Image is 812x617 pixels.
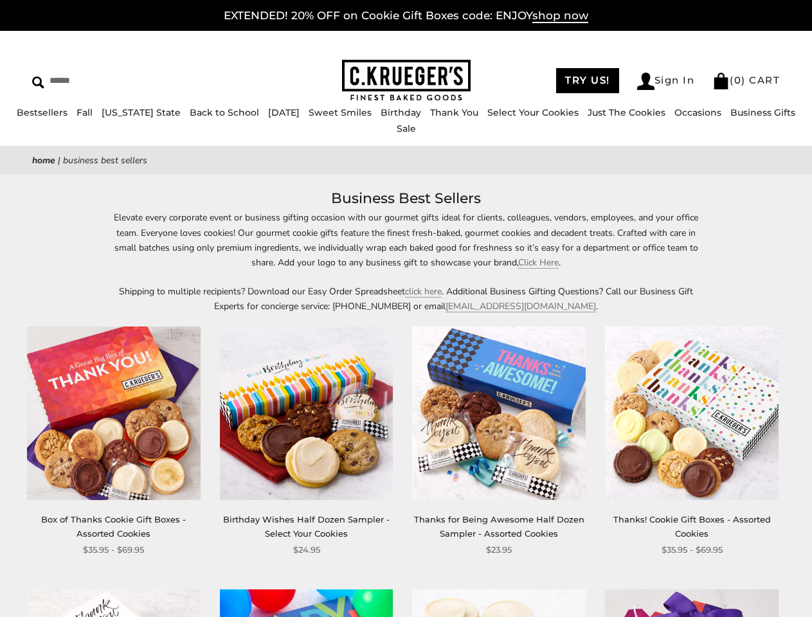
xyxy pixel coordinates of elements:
a: Sweet Smiles [309,107,372,118]
span: | [58,154,60,166]
a: Bestsellers [17,107,68,118]
span: $23.95 [486,543,512,557]
img: Thanks for Being Awesome Half Dozen Sampler - Assorted Cookies [412,326,586,500]
h1: Business Best Sellers [51,187,761,210]
a: Business Gifts [730,107,795,118]
input: Search [32,71,203,91]
img: Search [32,76,44,89]
img: Bag [712,73,730,89]
a: [DATE] [268,107,300,118]
span: Business Best Sellers [63,154,147,166]
img: C.KRUEGER'S [342,60,471,102]
a: TRY US! [556,68,619,93]
img: Birthday Wishes Half Dozen Sampler - Select Your Cookies [220,326,393,500]
a: (0) CART [712,74,780,86]
a: Back to School [190,107,259,118]
a: Select Your Cookies [487,107,579,118]
span: $35.95 - $69.95 [662,543,723,557]
a: [US_STATE] State [102,107,181,118]
span: $35.95 - $69.95 [83,543,144,557]
a: Sign In [637,73,695,90]
span: 0 [734,74,742,86]
a: Thank You [430,107,478,118]
a: Box of Thanks Cookie Gift Boxes - Assorted Cookies [41,514,186,538]
a: Just The Cookies [588,107,665,118]
span: $24.95 [293,543,320,557]
img: Account [637,73,654,90]
span: shop now [532,9,588,23]
p: Elevate every corporate event or business gifting occasion with our gourmet gifts ideal for clien... [111,210,702,269]
a: Fall [77,107,93,118]
a: EXTENDED! 20% OFF on Cookie Gift Boxes code: ENJOYshop now [224,9,588,23]
a: [EMAIL_ADDRESS][DOMAIN_NAME] [446,300,596,312]
a: Birthday [381,107,421,118]
img: Thanks! Cookie Gift Boxes - Assorted Cookies [605,326,779,500]
a: Click Here [518,256,559,269]
a: Thanks! Cookie Gift Boxes - Assorted Cookies [613,514,771,538]
img: Box of Thanks Cookie Gift Boxes - Assorted Cookies [27,326,201,500]
nav: breadcrumbs [32,153,780,168]
a: Occasions [674,107,721,118]
a: Birthday Wishes Half Dozen Sampler - Select Your Cookies [223,514,390,538]
p: Shipping to multiple recipients? Download our Easy Order Spreadsheet . Additional Business Giftin... [111,284,702,314]
a: Sale [397,123,416,134]
a: Home [32,154,55,166]
a: Thanks for Being Awesome Half Dozen Sampler - Assorted Cookies [414,514,584,538]
a: click here [405,285,442,298]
